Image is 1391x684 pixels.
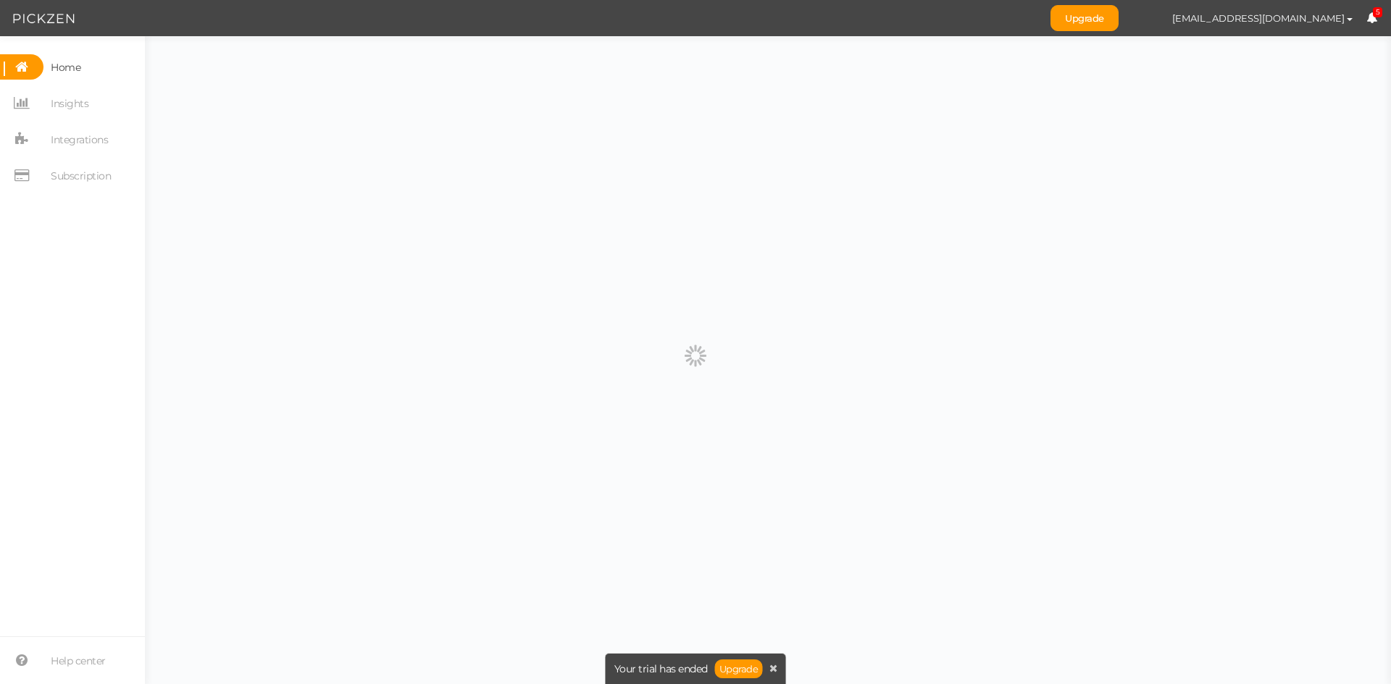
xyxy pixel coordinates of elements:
span: Subscription [51,164,111,187]
button: [EMAIL_ADDRESS][DOMAIN_NAME] [1158,6,1366,30]
a: Upgrade [715,659,763,678]
span: Insights [51,92,88,115]
img: b3e142cb9089df8073c54e68b41907af [1133,6,1158,31]
img: Pickzen logo [13,10,75,28]
span: Help center [51,649,106,672]
span: Integrations [51,128,108,151]
a: Upgrade [1050,5,1119,31]
span: Home [51,56,80,79]
span: [EMAIL_ADDRESS][DOMAIN_NAME] [1172,12,1345,24]
span: Your trial has ended [614,664,708,674]
span: 5 [1373,7,1383,18]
